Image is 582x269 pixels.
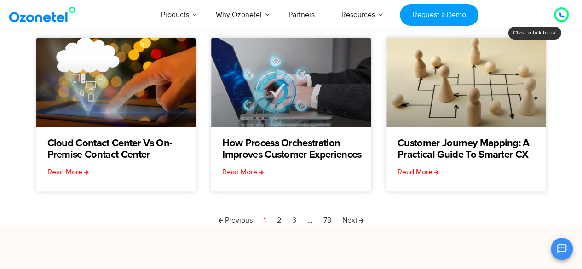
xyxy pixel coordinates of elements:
button: Open chat [551,238,573,260]
a: Read more about Cloud Contact Center vs On-Premise Contact Center [47,166,89,177]
nav: Pagination [36,215,547,226]
a: 2 [277,215,281,226]
a: Customer Journey Mapping: A Practical Guide to Smarter CX [398,138,546,161]
a: 78 [323,215,331,226]
span: 1 [264,216,266,225]
span: Previous [219,216,253,225]
a: Next [342,215,364,226]
a: Cloud Contact Center vs On-Premise Contact Center [47,138,196,161]
a: Read more about How Process Orchestration Improves Customer Experiences [222,166,264,177]
a: Read more about Customer Journey Mapping: A Practical Guide to Smarter CX [398,166,439,177]
span: … [307,216,312,225]
a: How Process Orchestration Improves Customer Experiences [222,138,371,161]
a: 3 [292,215,296,226]
a: Request a Demo [400,4,478,26]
